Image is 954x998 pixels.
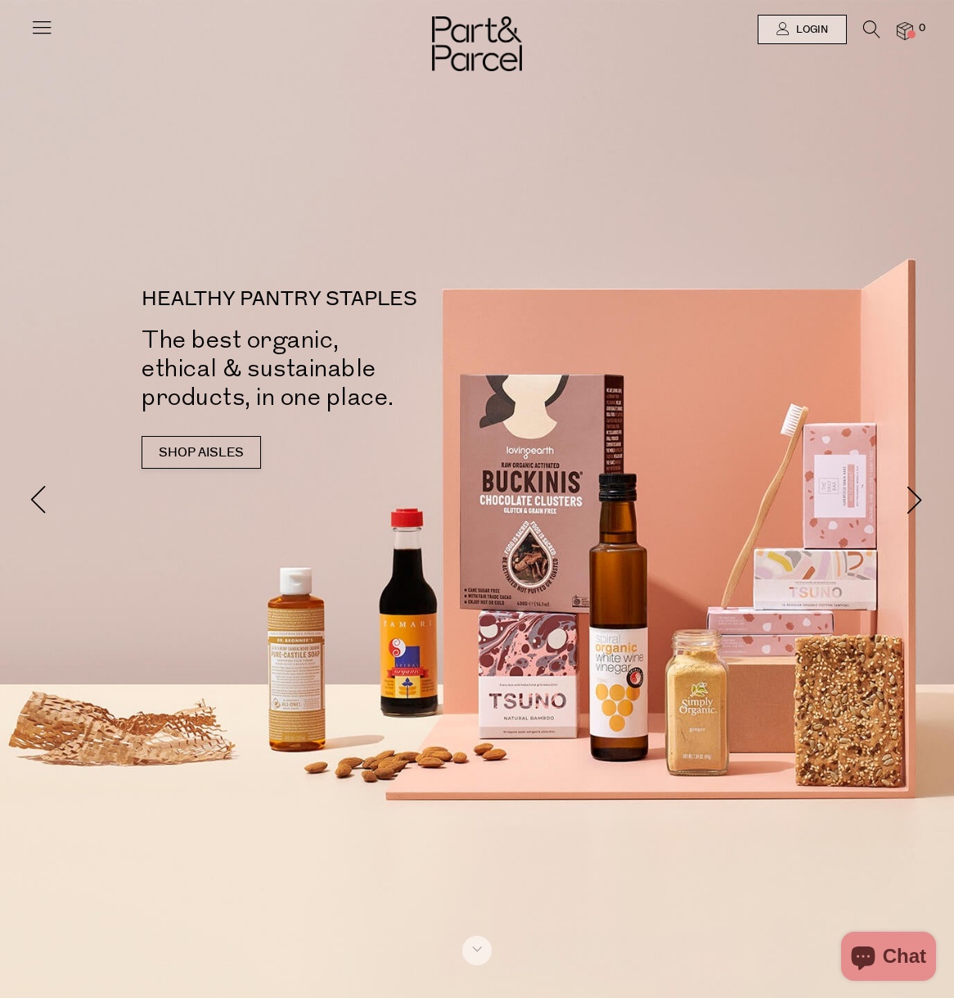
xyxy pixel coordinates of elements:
inbox-online-store-chat: Shopify online store chat [836,932,941,985]
span: Login [792,23,828,37]
p: HEALTHY PANTRY STAPLES [142,290,502,309]
a: 0 [897,22,913,39]
h2: The best organic, ethical & sustainable products, in one place. [142,326,502,411]
a: Login [758,15,847,44]
span: 0 [915,21,929,36]
a: SHOP AISLES [142,436,261,469]
img: Part&Parcel [432,16,522,71]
